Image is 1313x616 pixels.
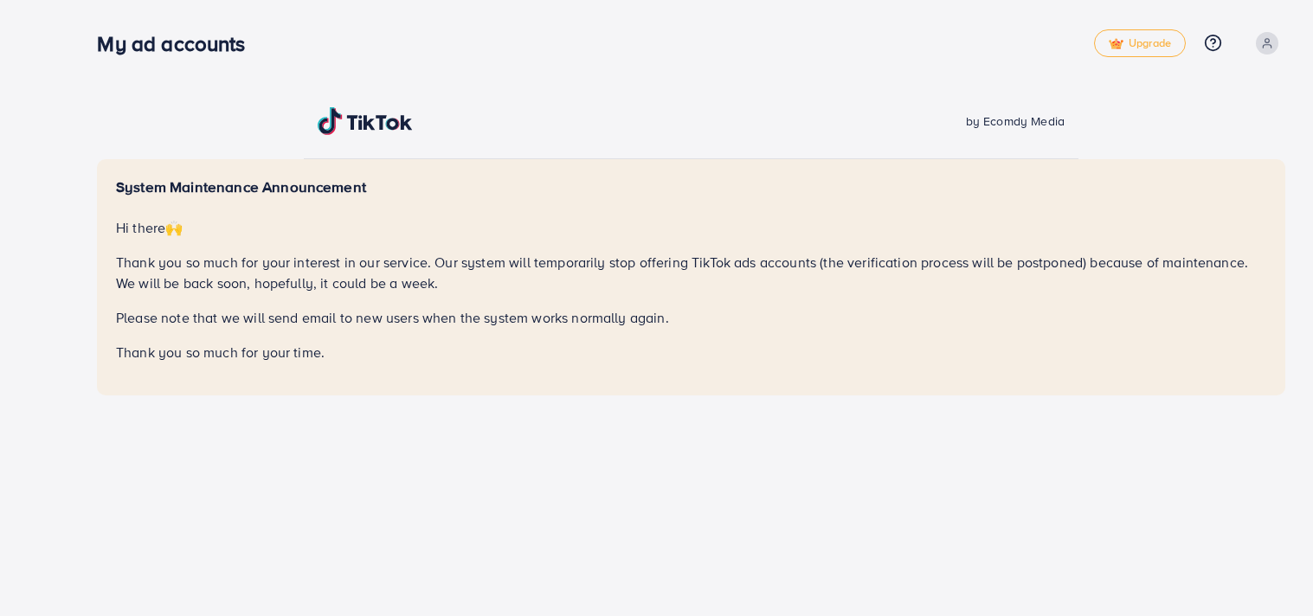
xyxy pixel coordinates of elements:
[1109,37,1171,50] span: Upgrade
[116,307,1266,328] p: Please note that we will send email to new users when the system works normally again.
[966,112,1065,130] span: by Ecomdy Media
[116,217,1266,238] p: Hi there
[1094,29,1186,57] a: tickUpgrade
[318,107,413,135] img: TikTok
[165,218,183,237] span: 🙌
[116,342,1266,363] p: Thank you so much for your time.
[97,31,259,56] h3: My ad accounts
[116,252,1266,293] p: Thank you so much for your interest in our service. Our system will temporarily stop offering Tik...
[116,178,1266,196] h5: System Maintenance Announcement
[1109,38,1123,50] img: tick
